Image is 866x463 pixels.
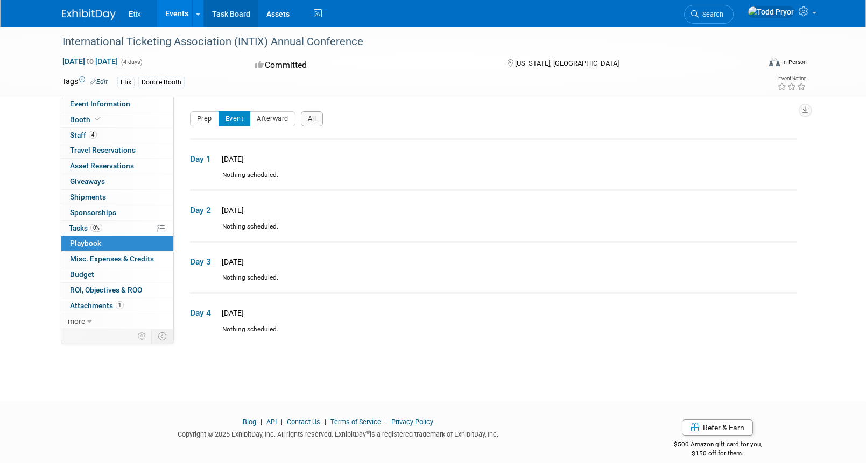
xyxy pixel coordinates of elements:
[70,286,142,294] span: ROI, Objectives & ROO
[117,77,135,88] div: Etix
[219,155,244,163] span: [DATE]
[301,111,323,126] button: All
[219,206,244,215] span: [DATE]
[252,56,490,75] div: Committed
[631,433,805,458] div: $500 Amazon gift card for you,
[61,128,173,143] a: Staff4
[190,307,217,319] span: Day 4
[70,177,105,186] span: Giveaways
[383,418,390,426] span: |
[61,283,173,298] a: ROI, Objectives & ROO
[61,143,173,158] a: Travel Reservations
[366,429,370,435] sup: ®
[95,116,101,122] i: Booth reservation complete
[258,418,265,426] span: |
[70,99,130,108] span: Event Information
[748,6,794,18] img: Todd Pryor
[190,273,797,292] div: Nothing scheduled.
[190,204,217,216] span: Day 2
[120,59,143,66] span: (4 days)
[151,329,173,343] td: Toggle Event Tabs
[61,205,173,220] a: Sponsorships
[190,170,797,189] div: Nothing scheduled.
[190,256,217,268] span: Day 3
[515,59,619,67] span: [US_STATE], [GEOGRAPHIC_DATA]
[61,112,173,127] a: Booth
[61,159,173,174] a: Asset Reservations
[250,111,295,126] button: Afterward
[61,97,173,112] a: Event Information
[391,418,433,426] a: Privacy Policy
[85,57,95,66] span: to
[61,314,173,329] a: more
[70,270,94,279] span: Budget
[61,236,173,251] a: Playbook
[243,418,256,426] a: Blog
[61,298,173,314] a: Attachments1
[70,161,134,170] span: Asset Reservations
[266,418,277,426] a: API
[61,174,173,189] a: Giveaways
[69,224,102,232] span: Tasks
[684,5,734,24] a: Search
[116,301,124,309] span: 1
[696,56,807,72] div: Event Format
[62,427,615,439] div: Copyright © 2025 ExhibitDay, Inc. All rights reserved. ExhibitDay is a registered trademark of Ex...
[61,221,173,236] a: Tasks0%
[62,76,108,88] td: Tags
[769,58,780,66] img: Format-Inperson.png
[631,449,805,458] div: $150 off for them.
[70,239,101,247] span: Playbook
[70,208,116,217] span: Sponsorships
[287,418,320,426] a: Contact Us
[322,418,329,426] span: |
[777,76,806,81] div: Event Rating
[699,10,723,18] span: Search
[70,131,97,139] span: Staff
[190,325,797,344] div: Nothing scheduled.
[89,131,97,139] span: 4
[62,56,118,66] span: [DATE] [DATE]
[278,418,285,426] span: |
[61,190,173,205] a: Shipments
[190,153,217,165] span: Day 1
[59,32,744,52] div: International Ticketing Association (INTIX) Annual Conference
[62,9,116,20] img: ExhibitDay
[70,301,124,310] span: Attachments
[70,146,136,154] span: Travel Reservations
[133,329,152,343] td: Personalize Event Tab Strip
[138,77,185,88] div: Double Booth
[68,317,85,325] span: more
[190,222,797,241] div: Nothing scheduled.
[781,58,807,66] div: In-Person
[129,10,141,18] span: Etix
[330,418,381,426] a: Terms of Service
[90,224,102,232] span: 0%
[219,258,244,266] span: [DATE]
[219,111,251,126] button: Event
[90,78,108,86] a: Edit
[70,254,154,263] span: Misc. Expenses & Credits
[682,419,753,436] a: Refer & Earn
[70,193,106,201] span: Shipments
[70,115,103,124] span: Booth
[61,252,173,267] a: Misc. Expenses & Credits
[219,309,244,317] span: [DATE]
[190,111,219,126] button: Prep
[61,267,173,282] a: Budget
